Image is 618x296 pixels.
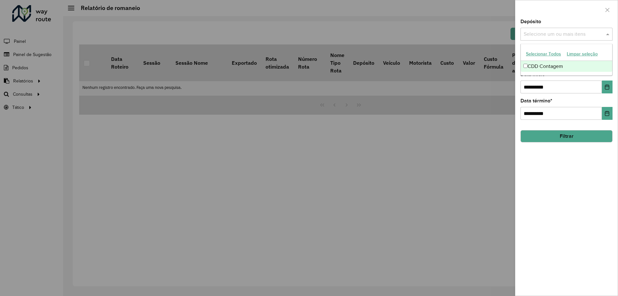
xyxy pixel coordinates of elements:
[602,107,613,120] button: Choose Date
[520,44,613,76] ng-dropdown-panel: Options list
[520,18,541,25] label: Depósito
[523,49,564,59] button: Selecionar Todos
[564,49,601,59] button: Limpar seleção
[520,130,613,142] button: Filtrar
[521,61,612,72] div: CDD Contagem
[602,81,613,93] button: Choose Date
[520,97,552,105] label: Data término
